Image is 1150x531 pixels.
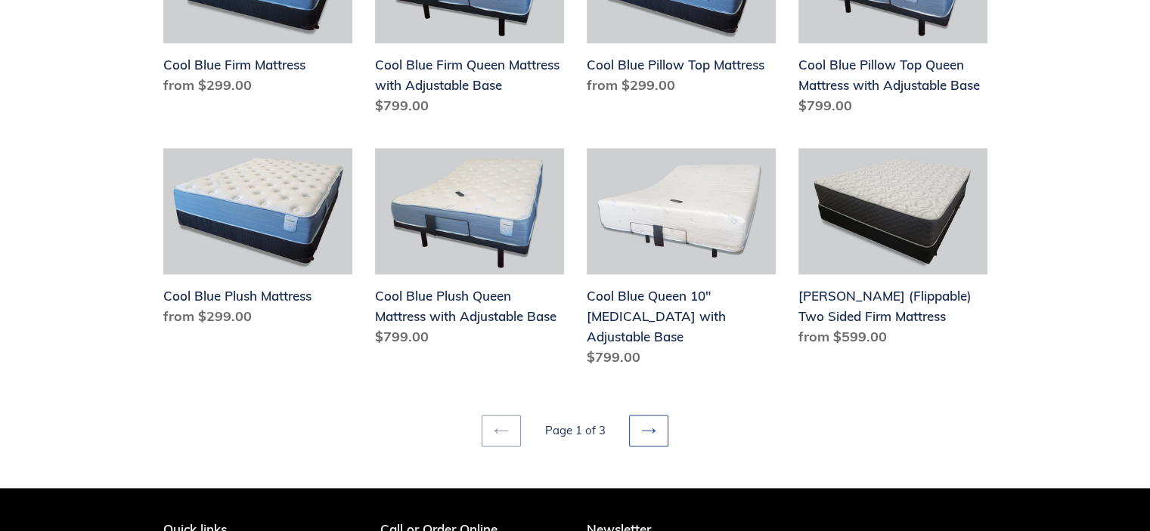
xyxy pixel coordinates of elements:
a: Cool Blue Plush Queen Mattress with Adjustable Base [375,148,564,353]
li: Page 1 of 3 [524,422,626,440]
a: Cool Blue Plush Mattress [163,148,352,332]
a: Del Ray (Flippable) Two Sided Firm Mattress [798,148,987,353]
a: Cool Blue Queen 10" Memory Foam with Adjustable Base [587,148,776,373]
